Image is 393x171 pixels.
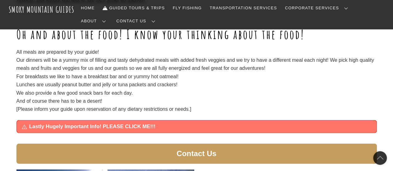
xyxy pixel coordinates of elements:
span: Lastly Hugely Important Info! PLEASE CLICK ME!!! [29,123,371,130]
a: Smoky Mountain Guides [9,4,75,15]
h1: Oh and about the food! I know your thinking about the food! [16,27,377,42]
p: All meals are prepared by your guide! Our dinners will be a yummy mix of filling and tasty dehydr... [16,48,377,114]
a: About [79,15,111,28]
a: Home [79,2,97,15]
a: Contact Us [114,15,160,28]
a: Corporate Services [282,2,353,15]
a: Contact Us [16,144,377,164]
a: Transportation Services [207,2,279,15]
a: Fly Fishing [170,2,204,15]
a: Guided Tours & Trips [100,2,167,15]
span: Contact Us [176,151,216,157]
a: Lastly Hugely Important Info! PLEASE CLICK ME!!! [17,120,377,133]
